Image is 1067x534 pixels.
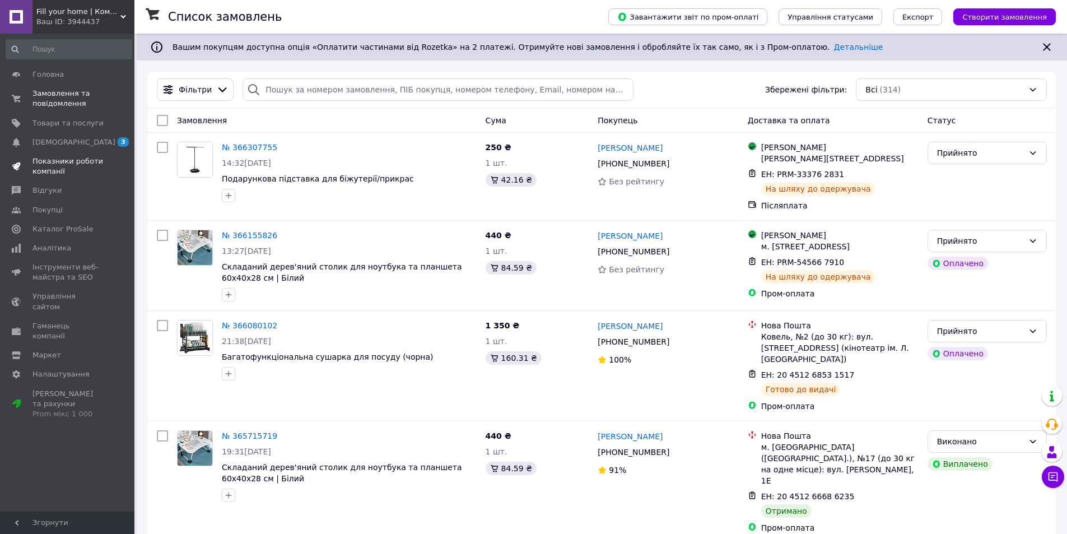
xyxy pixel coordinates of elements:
a: [PERSON_NAME] [598,431,663,442]
a: Фото товару [177,142,213,178]
span: Експорт [902,13,934,21]
input: Пошук [6,39,132,59]
div: Пром-оплата [761,522,919,533]
span: Гаманець компанії [32,321,104,341]
button: Експорт [893,8,943,25]
span: Маркет [32,350,61,360]
span: ЕН: PRM-54566 7910 [761,258,844,267]
span: 1 шт. [486,159,507,168]
div: 84.59 ₴ [486,462,537,475]
div: 160.31 ₴ [486,351,542,365]
a: Фото товару [177,320,213,356]
span: Управління сайтом [32,291,104,312]
span: Каталог ProSale [32,224,93,234]
div: Готово до видачі [761,383,841,396]
a: Складаний дерев'яний столик для ноутбука та планшета 60х40х28 см | Білий [222,463,462,483]
div: Оплачено [928,257,988,270]
span: Статус [928,116,956,125]
img: Фото товару [178,142,212,177]
h1: Список замовлень [168,10,282,24]
a: № 366080102 [222,321,277,330]
div: Нова Пошта [761,430,919,442]
span: 1 шт. [486,447,507,456]
div: м. [GEOGRAPHIC_DATA] ([GEOGRAPHIC_DATA].), №17 (до 30 кг на одне місце): вул. [PERSON_NAME], 1Е [761,442,919,486]
div: Отримано [761,504,812,518]
span: Замовлення та повідомлення [32,89,104,109]
button: Управління статусами [779,8,882,25]
div: 84.59 ₴ [486,261,537,275]
a: № 366155826 [222,231,277,240]
span: 1 шт. [486,337,507,346]
div: [PERSON_NAME][STREET_ADDRESS] [761,153,919,164]
span: Всі [865,84,877,95]
img: Фото товару [178,230,212,265]
img: Фото товару [178,431,212,466]
div: Виплачено [928,457,993,471]
span: 100% [609,355,631,364]
span: (314) [880,85,901,94]
span: 13:27[DATE] [222,247,271,256]
div: Ваш ID: 3944437 [36,17,134,27]
span: Вашим покупцям доступна опція «Оплатити частинами від Rozetka» на 2 платежі. Отримуйте нові замов... [173,43,883,52]
span: 91% [609,466,626,475]
span: Cума [486,116,506,125]
span: Покупці [32,205,63,215]
div: [PERSON_NAME] [761,230,919,241]
div: Пром-оплата [761,401,919,412]
span: [DEMOGRAPHIC_DATA] [32,137,115,147]
div: Ковель, №2 (до 30 кг): вул. [STREET_ADDRESS] (кінотеатр ім. Л. [GEOGRAPHIC_DATA]) [761,331,919,365]
span: ЕН: 20 4512 6668 6235 [761,492,855,501]
span: Fill your home | Комфорт та затишок для кожного дому [36,7,120,17]
a: Детальніше [834,43,883,52]
div: [PHONE_NUMBER] [595,156,672,171]
div: Виконано [937,435,1024,448]
span: 19:31[DATE] [222,447,271,456]
span: Відгуки [32,185,62,196]
div: Пром-оплата [761,288,919,299]
div: На шляху до одержувача [761,270,875,284]
div: Прийнято [937,147,1024,159]
div: 42.16 ₴ [486,173,537,187]
span: 1 350 ₴ [486,321,520,330]
span: Товари та послуги [32,118,104,128]
div: На шляху до одержувача [761,182,875,196]
span: Доставка та оплата [748,116,830,125]
span: Інструменти веб-майстра та SEO [32,262,104,282]
div: Прийнято [937,235,1024,247]
div: [PHONE_NUMBER] [595,244,672,259]
a: [PERSON_NAME] [598,230,663,242]
a: Складаний дерев'яний столик для ноутбука та планшета 60х40х28 см | Білий [222,262,462,282]
span: Без рейтингу [609,177,664,186]
div: [PERSON_NAME] [761,142,919,153]
a: [PERSON_NAME] [598,142,663,154]
a: Багатофункціональна сушарка для посуду (чорна) [222,352,434,361]
span: Створити замовлення [962,13,1047,21]
a: Фото товару [177,230,213,266]
button: Створити замовлення [953,8,1056,25]
span: Без рейтингу [609,265,664,274]
button: Чат з покупцем [1042,466,1064,488]
button: Завантажити звіт по пром-оплаті [608,8,767,25]
div: [PHONE_NUMBER] [595,334,672,350]
span: 3 [118,137,129,147]
span: Фільтри [179,84,212,95]
span: Покупець [598,116,637,125]
img: Фото товару [178,321,212,355]
a: Фото товару [177,430,213,466]
span: ЕН: PRM-33376 2831 [761,170,844,179]
span: [PERSON_NAME] та рахунки [32,389,104,420]
span: Головна [32,69,64,80]
a: № 366307755 [222,143,277,152]
span: Аналітика [32,243,71,253]
div: Прийнято [937,325,1024,337]
a: [PERSON_NAME] [598,321,663,332]
span: 1 шт. [486,247,507,256]
span: Показники роботи компанії [32,156,104,177]
div: Prom мікс 1 000 [32,409,104,419]
a: Подарункова підставка для біжутерії/прикрас [222,174,414,183]
span: Управління статусами [788,13,873,21]
span: 250 ₴ [486,143,511,152]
